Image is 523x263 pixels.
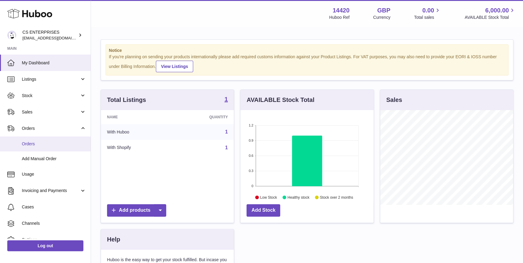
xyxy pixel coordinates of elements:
[249,139,253,142] text: 0.9
[260,195,277,199] text: Low Stock
[7,31,16,40] img: internalAdmin-14420@internal.huboo.com
[22,126,80,131] span: Orders
[22,109,80,115] span: Sales
[329,15,350,20] div: Huboo Ref
[22,188,80,194] span: Invoicing and Payments
[377,6,390,15] strong: GBP
[107,204,166,217] a: Add products
[464,6,516,20] a: 6,000.00 AVAILABLE Stock Total
[22,93,80,99] span: Stock
[22,171,86,177] span: Usage
[156,61,193,72] a: View Listings
[109,54,505,72] div: If you're planning on sending your products internationally please add required customs informati...
[386,96,402,104] h3: Sales
[225,129,228,134] a: 1
[485,6,509,15] span: 6,000.00
[224,96,228,103] a: 1
[414,6,441,20] a: 0.00 Total sales
[173,110,234,124] th: Quantity
[249,154,253,157] text: 0.6
[320,195,353,199] text: Stock over 2 months
[101,140,173,156] td: With Shopify
[373,15,391,20] div: Currency
[107,235,120,244] h3: Help
[333,6,350,15] strong: 14420
[22,156,86,162] span: Add Manual Order
[22,29,77,41] div: CS ENTERPRISES
[246,204,280,217] a: Add Stock
[22,76,80,82] span: Listings
[101,124,173,140] td: With Huboo
[22,237,86,243] span: Settings
[22,60,86,66] span: My Dashboard
[109,48,505,53] strong: Notice
[464,15,516,20] span: AVAILABLE Stock Total
[249,123,253,127] text: 1.2
[107,96,146,104] h3: Total Listings
[249,169,253,173] text: 0.3
[414,15,441,20] span: Total sales
[101,110,173,124] th: Name
[22,35,89,40] span: [EMAIL_ADDRESS][DOMAIN_NAME]
[22,221,86,226] span: Channels
[252,184,253,188] text: 0
[7,240,83,251] a: Log out
[224,96,228,102] strong: 1
[225,145,228,150] a: 1
[287,195,310,199] text: Healthy stock
[22,141,86,147] span: Orders
[22,204,86,210] span: Cases
[422,6,434,15] span: 0.00
[246,96,314,104] h3: AVAILABLE Stock Total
